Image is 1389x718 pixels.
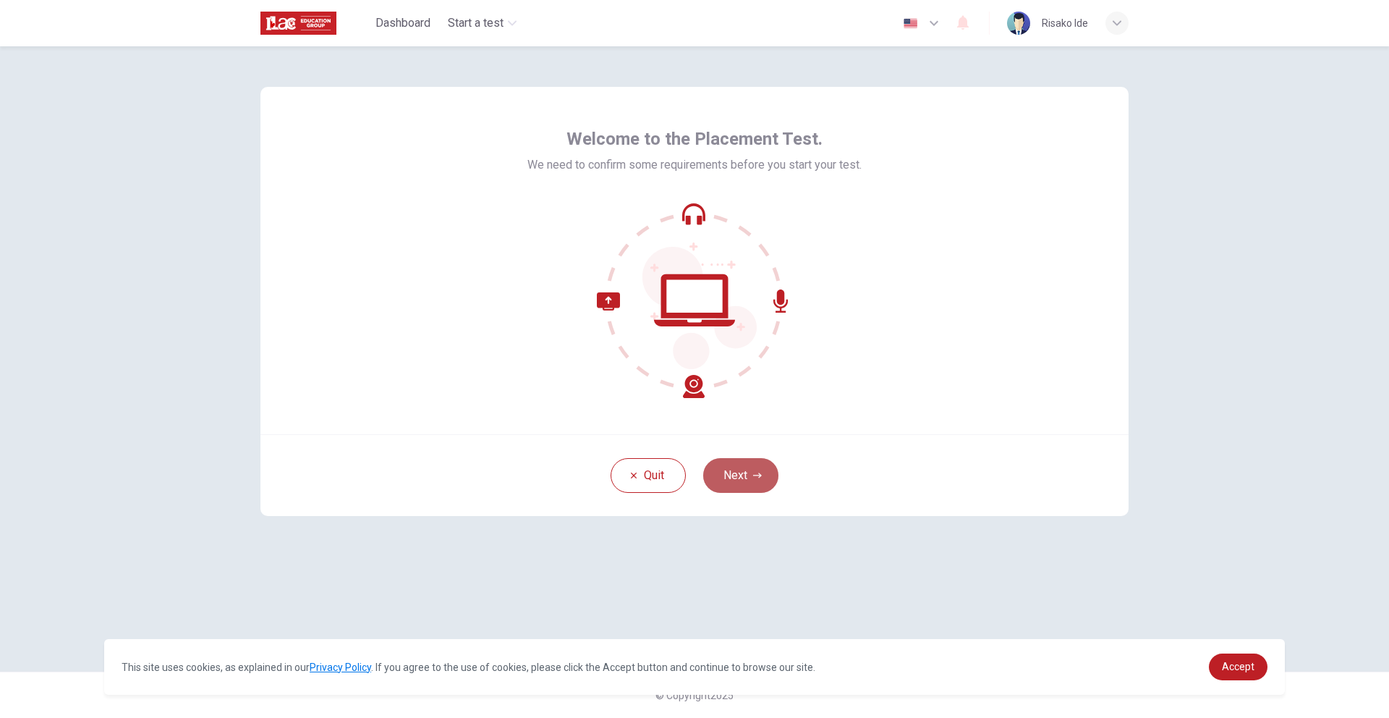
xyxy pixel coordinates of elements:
img: en [901,18,919,29]
a: Privacy Policy [310,662,371,673]
a: ILAC logo [260,9,370,38]
span: © Copyright 2025 [655,690,734,701]
a: dismiss cookie message [1209,654,1267,680]
span: Dashboard [375,14,430,32]
div: Risako Ide [1042,14,1088,32]
button: Start a test [442,10,522,36]
span: Accept [1222,661,1254,672]
div: cookieconsent [104,639,1285,695]
span: Welcome to the Placement Test. [566,127,823,151]
button: Dashboard [370,10,436,36]
span: This site uses cookies, as explained in our . If you agree to the use of cookies, please click th... [122,662,815,673]
img: Profile picture [1007,12,1030,35]
span: Start a test [448,14,504,32]
span: We need to confirm some requirements before you start your test. [527,156,862,174]
button: Next [703,458,778,493]
img: ILAC logo [260,9,336,38]
button: Quit [611,458,686,493]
